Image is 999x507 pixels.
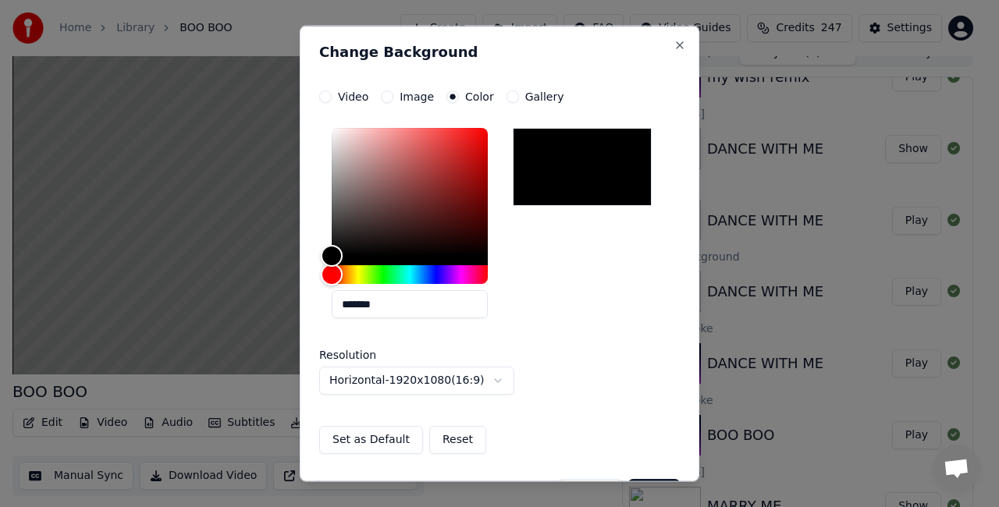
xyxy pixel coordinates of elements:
[465,91,494,102] label: Color
[558,479,621,507] button: Cancel
[429,426,486,454] button: Reset
[319,349,475,360] label: Resolution
[332,265,488,284] div: Hue
[400,91,434,102] label: Image
[319,45,680,59] h2: Change Background
[332,128,488,256] div: Color
[338,91,368,102] label: Video
[319,426,423,454] button: Set as Default
[525,91,564,102] label: Gallery
[628,479,680,507] button: Save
